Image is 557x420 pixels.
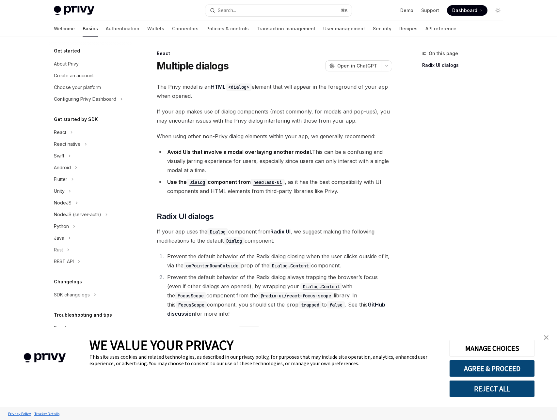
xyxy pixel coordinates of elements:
span: Altogether, the modifications to a component might look as follows: [157,325,392,334]
a: HTML<dialog> [211,83,252,90]
a: Choose your platform [49,82,132,93]
button: Open search [205,5,352,16]
div: NodeJS (server-auth) [54,211,101,218]
a: headless-ui [251,179,285,185]
div: Choose your platform [54,83,101,91]
code: <dialog> [226,83,252,91]
a: Dialog.Content [299,283,342,290]
button: Toggle NodeJS (server-auth) section [49,209,132,220]
a: Dashboard [447,5,487,16]
a: Security [373,21,391,37]
code: Dialog [187,179,208,186]
div: REST API [54,258,74,265]
a: Connectors [172,21,199,37]
code: Dialog.Content [269,262,311,269]
a: Authentication [106,21,139,37]
a: Privacy Policy [7,408,33,419]
h5: Troubleshooting and tips [54,311,112,319]
a: Dialog [224,237,245,244]
a: Recipes [399,21,418,37]
a: Policies & controls [206,21,249,37]
code: Dialog [239,326,260,333]
li: This can be a confusing and visually jarring experience for users, especially since users can onl... [157,147,392,175]
span: When using other non-Privy dialog elements within your app, we generally recommend: [157,132,392,141]
div: Flutter [54,175,67,183]
button: Toggle Flutter section [49,173,132,185]
code: Dialog.Content [300,283,342,290]
button: Toggle React section [49,322,132,334]
div: NodeJS [54,199,72,207]
div: Unity [54,187,65,195]
a: Transaction management [257,21,315,37]
a: Radix UI dialogs [422,60,508,70]
button: REJECT ALL [449,380,535,397]
a: Dialog [187,179,208,185]
a: Demo [400,7,413,14]
a: Tracker Details [33,408,61,419]
button: MANAGE CHOICES [449,340,535,357]
button: Toggle dark mode [493,5,503,16]
span: Open in ChatGPT [337,63,377,69]
div: Create an account [54,72,94,80]
a: Dialog [207,228,228,235]
a: Dialog.Content [269,262,311,269]
strong: Use the component from [167,179,285,185]
button: Toggle NodeJS section [49,197,132,209]
button: Toggle React section [49,127,132,138]
a: onPointerDownOutside [183,262,241,269]
div: Configuring Privy Dashboard [54,95,116,103]
a: Create an account [49,70,132,82]
span: On this page [429,50,458,57]
button: Toggle Rust section [49,244,132,256]
code: Dialog [224,237,245,245]
div: React [54,324,66,332]
a: About Privy [49,58,132,70]
button: Toggle Python section [49,220,132,232]
span: ⌘ K [341,8,348,13]
button: Toggle Java section [49,232,132,244]
h5: Changelogs [54,278,82,286]
code: Dialog [207,228,228,235]
div: Swift [54,152,64,160]
a: Radix UI [270,228,291,235]
h1: Multiple dialogs [157,60,229,72]
span: If your app makes use of dialog components (most commonly, for modals and pop-ups), you may encou... [157,107,392,125]
h5: Get started [54,47,80,55]
div: Search... [218,7,236,14]
span: Dashboard [452,7,477,14]
img: close banner [544,335,549,340]
button: Toggle Configuring Privy Dashboard section [49,93,132,105]
a: Wallets [147,21,164,37]
button: Open in ChatGPT [325,60,381,71]
span: WE VALUE YOUR PRIVACY [89,337,233,353]
a: @radix-ui/react-focus-scope [258,292,334,299]
div: Python [54,222,69,230]
a: close banner [540,331,553,344]
strong: Avoid UIs that involve a modal overlaying another modal. [167,149,312,155]
code: FocusScope [176,301,207,308]
img: light logo [54,6,94,15]
button: Toggle Android section [49,162,132,173]
div: React [54,128,66,136]
li: , as it has the best compatibility with UI components and HTML elements from third-party librarie... [157,177,392,196]
div: SDK changelogs [54,291,90,299]
a: User management [323,21,365,37]
div: React [157,50,392,57]
button: Toggle REST API section [49,256,132,267]
div: Android [54,164,71,172]
span: If your app uses the component from , we suggest making the following modifications to the defaul... [157,227,392,245]
code: onPointerDownOutside [183,262,241,269]
div: Java [54,234,64,242]
button: Toggle Swift section [49,150,132,162]
span: Radix UI dialogs [157,211,214,222]
span: The Privy modal is an element that will appear in the foreground of your app when opened. [157,82,392,100]
button: Toggle Unity section [49,185,132,197]
code: FocusScope [175,292,206,299]
a: API reference [425,21,456,37]
code: @radix-ui/react-focus-scope [258,292,334,299]
div: About Privy [54,60,79,68]
li: Prevent the default behavior of the Radix dialog closing when the user clicks outside of it, via ... [165,252,392,270]
div: This site uses cookies and related technologies, as described in our privacy policy, for purposes... [89,353,439,367]
a: Welcome [54,21,75,37]
code: headless-ui [251,179,285,186]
